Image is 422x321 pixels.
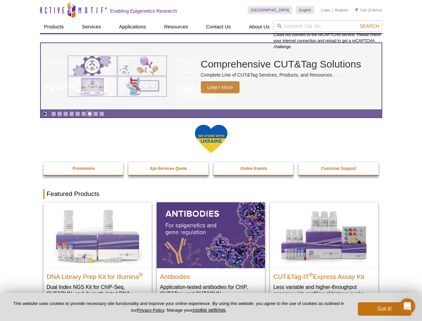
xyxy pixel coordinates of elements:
[160,20,192,33] a: Resources
[137,308,164,313] a: Privacy Policy
[43,202,152,268] img: DNA Library Prep Kit for Illumina
[69,111,74,116] a: Go to slide 4
[57,111,62,116] a: Go to slide 2
[67,55,167,97] img: Various genetic charts and diagrams.
[273,270,375,280] h2: CUT&Tag-IT Express Assay Kit
[43,162,124,175] a: Promotions
[321,166,356,171] strong: Customer Support
[360,23,379,29] span: Search
[43,202,152,310] a: DNA Library Prep Kit for Illumina DNA Library Prep Kit for Illumina® Dual Index NGS Kit for ChIP-...
[270,202,378,304] a: CUT&Tag-IT® Express Assay Kit CUT&Tag-IT®Express Assay Kit Less variable and higher-throughput ge...
[157,202,265,304] a: All Antibodies Antibodies Application-tested antibodies for ChIP, CUT&Tag, and CUT&RUN.
[128,162,209,175] a: Epi-Services Quote
[309,272,313,277] sup: ®
[332,6,333,14] li: |
[248,6,293,14] a: [GEOGRAPHIC_DATA]
[201,72,361,78] p: Complete Line of CUT&Tag Services, Products, and Resources.
[194,124,228,154] img: We Stand With Ukraine
[214,162,294,175] a: Online Events
[115,20,150,33] a: Applications
[245,20,274,33] a: About Us
[273,284,375,297] p: Less variable and higher-throughput genome-wide profiling of histone marks​.
[40,20,68,33] a: Products
[63,111,68,116] a: Go to slide 3
[93,111,98,116] a: Go to slide 8
[399,298,415,314] iframe: Intercom live chat
[78,20,105,33] a: Services
[157,202,265,268] img: All Antibodies
[160,284,262,297] p: Application-tested antibodies for ChIP, CUT&Tag, and CUT&RUN.
[298,162,379,175] a: Customer Support
[202,20,235,33] a: Contact Us
[201,59,361,69] h2: Comprehensive CUT&Tag Solutions
[160,270,262,280] h2: Antibodies
[270,202,378,268] img: CUT&Tag-IT® Express Assay Kit
[11,301,347,313] p: This website uses cookies to provide necessary site functionality and improve your online experie...
[81,111,86,116] a: Go to slide 6
[240,166,267,171] strong: Online Events
[321,8,330,12] a: Login
[358,302,411,316] button: Got it!
[51,111,56,116] a: Go to slide 1
[87,111,92,116] a: Go to slide 7
[47,270,148,280] h2: DNA Library Prep Kit for Illumina
[274,20,382,50] div: Could not connect to the reCAPTCHA service. Please check your internet connection and reload to g...
[42,111,47,116] a: Toggle autoplay
[358,23,381,29] button: Search
[41,43,382,109] a: Various genetic charts and diagrams. Comprehensive CUT&Tag Solutions Complete Line of CUT&Tag Ser...
[73,166,95,171] strong: Promotions
[150,166,187,171] strong: Epi-Services Quote
[47,284,148,304] p: Dual Index NGS Kit for ChIP-Seq, CUT&RUN, and ds methylated DNA assays.
[355,8,367,12] a: Cart
[201,81,240,93] span: Learn More
[192,307,226,313] button: cookie settings
[335,8,348,12] a: Register
[41,43,382,109] article: Comprehensive CUT&Tag Solutions
[43,189,379,199] h2: Featured Products
[355,8,358,11] img: Your Cart
[139,272,143,277] sup: ®
[296,6,314,14] a: English
[110,8,177,14] h2: Enabling Epigenetics Research
[274,20,382,32] input: Keyword, Cat. No.
[355,6,382,14] li: (0 items)
[99,111,104,116] a: Go to slide 9
[75,111,80,116] a: Go to slide 5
